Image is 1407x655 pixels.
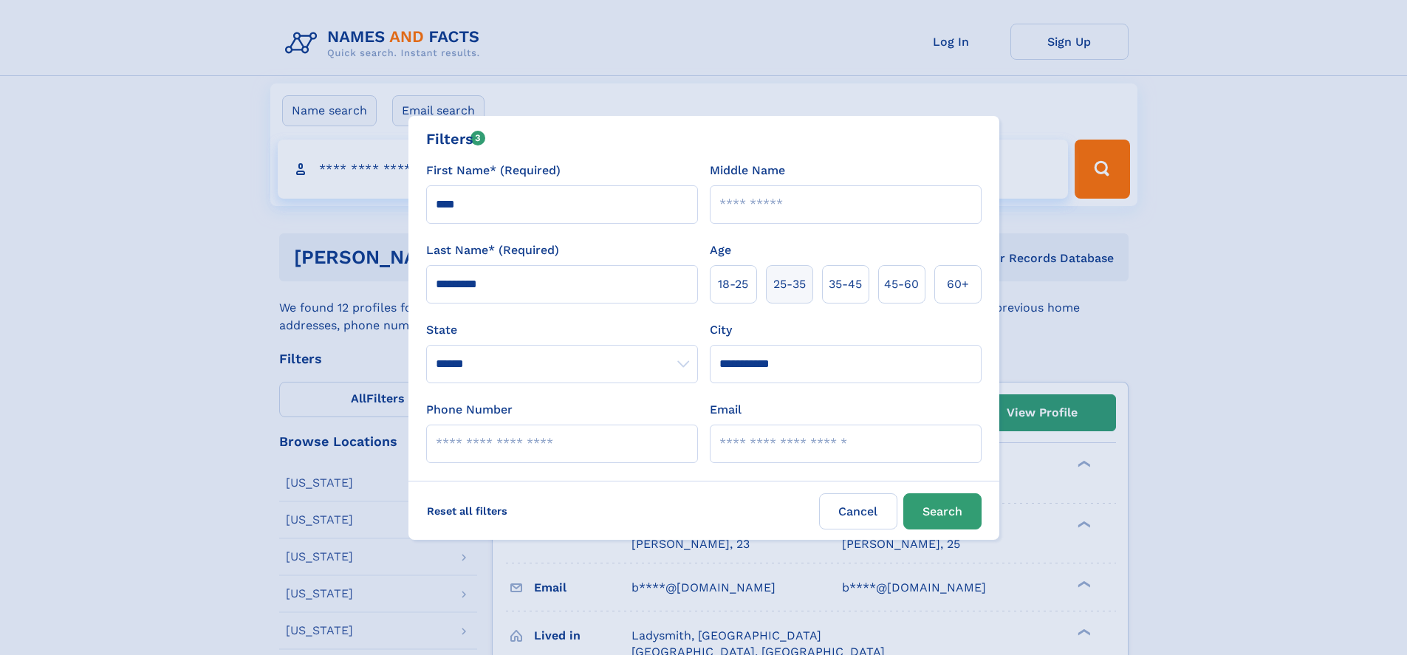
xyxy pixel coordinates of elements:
label: Phone Number [426,401,513,419]
label: Reset all filters [417,493,517,529]
button: Search [903,493,982,529]
label: Last Name* (Required) [426,241,559,259]
label: State [426,321,698,339]
label: City [710,321,732,339]
span: 60+ [947,275,969,293]
label: Email [710,401,742,419]
div: Filters [426,128,486,150]
label: First Name* (Required) [426,162,561,179]
label: Age [710,241,731,259]
span: 45‑60 [884,275,919,293]
label: Middle Name [710,162,785,179]
span: 35‑45 [829,275,862,293]
span: 18‑25 [718,275,748,293]
span: 25‑35 [773,275,806,293]
label: Cancel [819,493,897,529]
